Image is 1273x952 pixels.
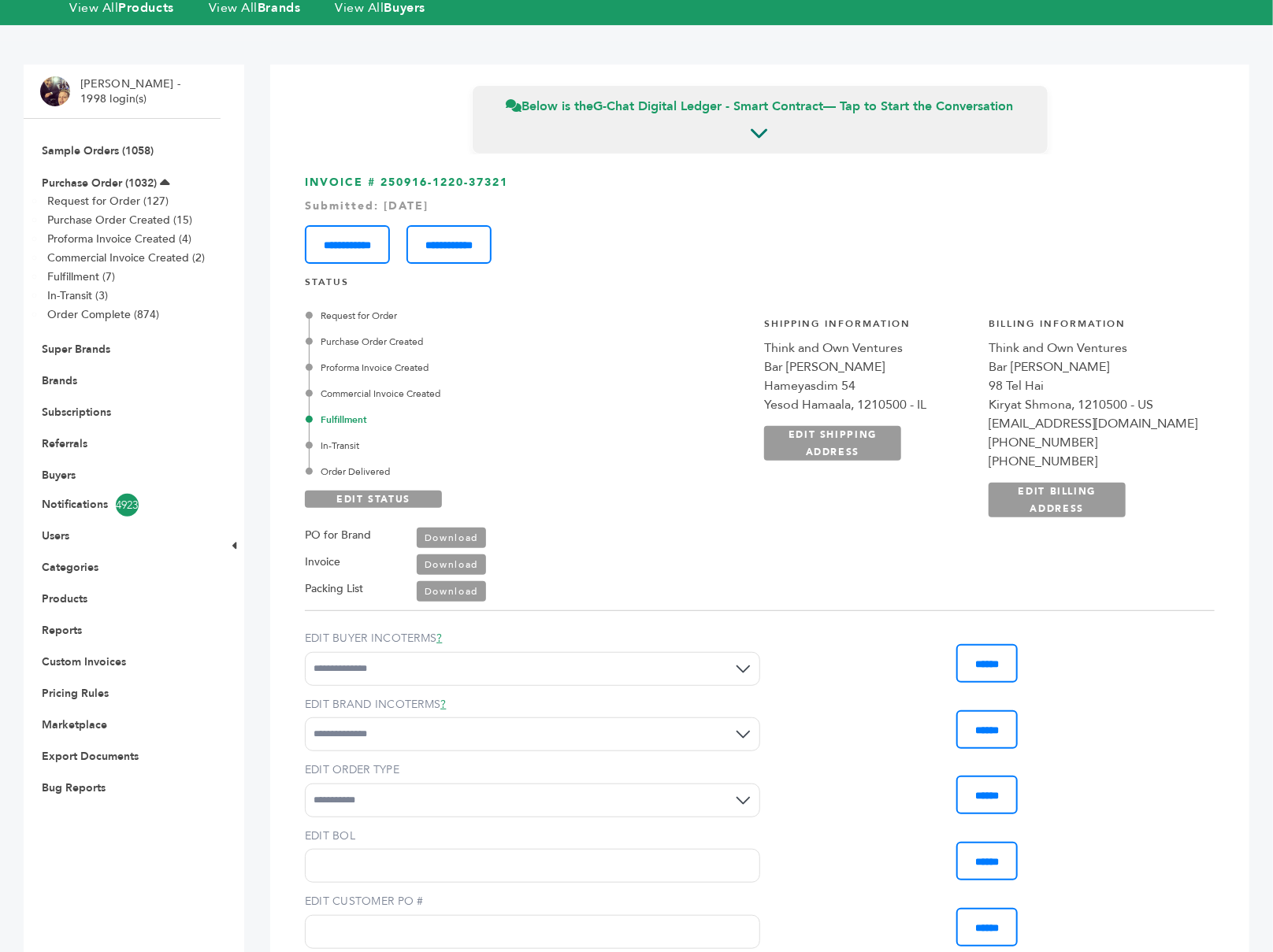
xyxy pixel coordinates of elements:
[305,762,760,778] label: EDIT ORDER TYPE
[989,376,1197,395] div: 98 Tel Hai
[594,98,824,115] strong: G-Chat Digital Ledger - Smart Contract
[42,749,139,764] a: Export Documents
[764,395,973,414] div: Yesod Hamaala, 1210500 - IL
[440,697,446,712] a: ?
[305,631,760,646] label: EDIT BUYER INCOTERMS
[305,894,760,909] label: EDIT CUSTOMER PO #
[305,276,1215,297] h4: STATUS
[47,250,205,265] a: Commercial Invoice Created (2)
[309,361,623,375] div: Proforma Invoice Created
[764,339,973,357] div: Think and Own Ventures
[47,288,108,303] a: In-Transit (3)
[305,175,1215,264] h3: INVOICE # 250916-1220-37321
[42,494,202,517] a: Notifications4923
[309,387,623,401] div: Commercial Invoice Created
[42,468,76,483] a: Buyers
[116,494,139,517] span: 4923
[764,317,973,339] h4: Shipping Information
[305,580,363,598] label: Packing List
[42,623,82,638] a: Reports
[989,433,1197,452] div: [PHONE_NUMBER]
[42,176,157,191] a: Purchase Order (1032)
[42,436,87,451] a: Referrals
[42,560,98,575] a: Categories
[47,232,191,246] a: Proforma Invoice Created (4)
[305,553,340,572] label: Invoice
[309,335,623,349] div: Purchase Order Created
[47,194,169,209] a: Request for Order (127)
[42,780,106,795] a: Bug Reports
[989,414,1197,433] div: [EMAIL_ADDRESS][DOMAIN_NAME]
[305,828,760,844] label: EDIT BOL
[764,376,973,395] div: Hameyasdim 54
[42,143,154,158] a: Sample Orders (1058)
[305,491,442,508] a: EDIT STATUS
[42,405,111,420] a: Subscriptions
[305,198,1215,214] div: Submitted: [DATE]
[989,452,1197,471] div: [PHONE_NUMBER]
[42,717,107,732] a: Marketplace
[80,76,184,107] li: [PERSON_NAME] - 1998 login(s)
[989,317,1197,339] h4: Billing Information
[309,413,623,427] div: Fulfillment
[309,465,623,479] div: Order Delivered
[47,269,115,284] a: Fulfillment (7)
[417,581,486,602] a: Download
[436,631,442,646] a: ?
[42,373,77,388] a: Brands
[309,439,623,453] div: In-Transit
[47,213,192,228] a: Purchase Order Created (15)
[764,357,973,376] div: Bar [PERSON_NAME]
[417,528,486,548] a: Download
[305,697,760,713] label: EDIT BRAND INCOTERMS
[42,654,126,669] a: Custom Invoices
[989,483,1126,517] a: EDIT BILLING ADDRESS
[309,309,623,323] div: Request for Order
[989,395,1197,414] div: Kiryat Shmona, 1210500 - US
[42,342,110,357] a: Super Brands
[989,339,1197,357] div: Think and Own Ventures
[764,426,901,461] a: EDIT SHIPPING ADDRESS
[417,554,486,575] a: Download
[42,528,69,543] a: Users
[42,591,87,606] a: Products
[47,307,159,322] a: Order Complete (874)
[507,98,1014,115] span: Below is the — Tap to Start the Conversation
[305,526,371,545] label: PO for Brand
[989,357,1197,376] div: Bar [PERSON_NAME]
[42,686,109,701] a: Pricing Rules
